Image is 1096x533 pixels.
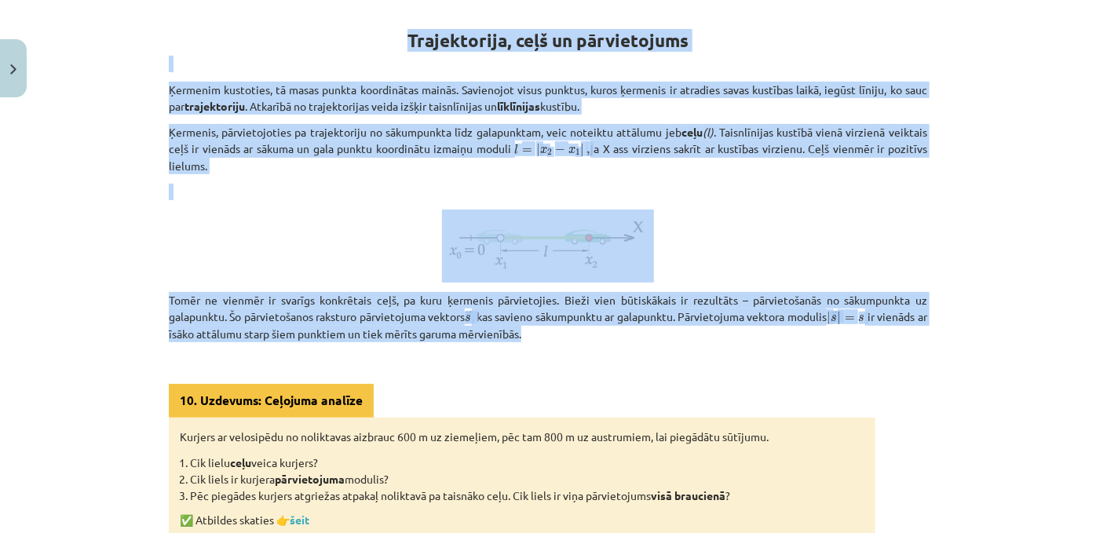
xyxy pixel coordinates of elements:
[845,316,855,321] span: =
[169,292,927,342] p: Tomēr ne vienmēr ir svarīgs konkrētais ceļš, pa kuru ķermenis pārvietojies. Bieži vien būtiskākai...
[169,82,927,115] p: Ķermenim kustoties, tā masas punkta koordinātas mainās. Savienojot visus punktus, kuros ķermenis ...
[180,429,864,445] p: Kurjers ar velosipēdu no noliktavas aizbrauc 600 m uz ziemeļiem, pēc tam 800 m uz austrumiem, lai...
[465,315,471,322] span: s
[275,472,345,486] strong: pārvietojuma
[184,99,245,113] strong: trajektoriju
[547,149,552,156] span: 2
[290,513,309,527] a: šeit
[190,487,864,504] li: Pēc piegādes kurjers atgriežas atpakaļ noliktavā pa taisnāko ceļu. Cik liels ir viņa pārvietojums ?
[586,149,590,156] span: ,
[497,99,540,113] strong: līklīnijas
[581,143,585,157] span: |
[859,315,865,322] span: s
[555,145,565,155] span: −
[651,488,725,502] strong: visā braucienā
[407,29,689,52] strong: Trajektorija, ceļš un pārvietojums
[10,64,16,75] img: icon-close-lesson-0947bae3869378f0d4975bcd49f059093ad1ed9edebbc8119c70593378902aed.svg
[230,455,251,469] strong: ceļu
[190,471,864,487] li: Cik liels ir kurjera modulis?
[681,125,703,139] strong: ceļu
[831,315,837,322] span: s
[190,455,864,471] li: Cik lielu veica kurjers?
[703,125,714,139] em: (l)
[575,149,580,156] span: 1
[169,384,374,418] div: 10. Uzdevums: Ceļojuma analīze
[515,144,519,154] span: l
[540,147,547,154] span: x
[522,148,532,153] span: =
[169,124,927,174] p: Ķermenis, pārvietojoties pa trajektoriju no sākumpunkta līdz galapunktam, veic noteiktu attālumu ...
[827,311,831,325] span: |
[838,311,842,325] span: |
[831,311,838,320] span: →
[568,147,575,154] span: x
[536,143,540,157] span: |
[466,311,472,320] span: →
[180,512,864,528] p: ✅ Atbildes skaties 👉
